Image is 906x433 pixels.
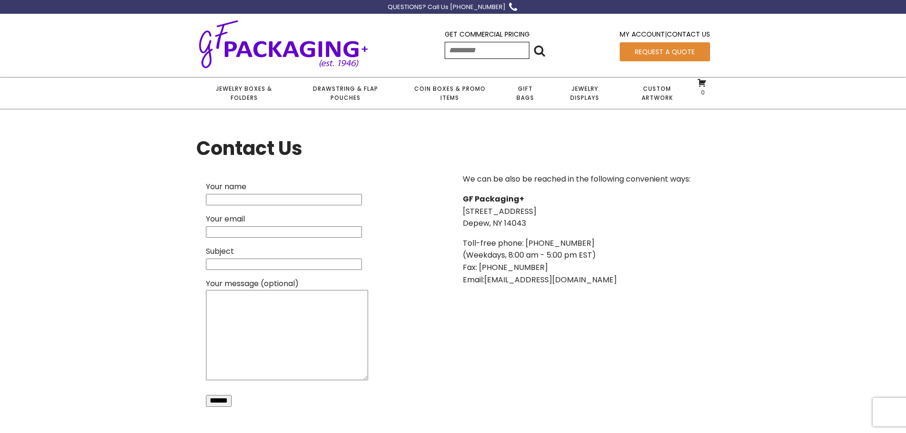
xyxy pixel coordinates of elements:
a: Custom Artwork [620,77,694,109]
textarea: Your message (optional) [206,290,368,380]
input: Your email [206,226,362,238]
a: My Account [620,29,665,39]
label: Your name [206,181,362,204]
strong: GF Packaging+ [463,193,524,204]
a: [EMAIL_ADDRESS][DOMAIN_NAME] [484,274,617,285]
div: | [620,29,710,42]
p: Toll-free phone: [PHONE_NUMBER] (Weekdays, 8:00 am - 5:00 pm EST) Fax: [PHONE_NUMBER] Email: [463,237,691,286]
img: GF Packaging + - Established 1946 [196,18,370,70]
a: Drawstring & Flap Pouches [292,77,399,109]
label: Subject [206,246,362,269]
h1: Contact Us [196,133,302,164]
a: Coin Boxes & Promo Items [399,77,500,109]
a: Get Commercial Pricing [445,29,530,39]
p: [STREET_ADDRESS] Depew, NY 14043 [463,193,691,230]
div: QUESTIONS? Call Us [PHONE_NUMBER] [388,2,506,12]
a: Gift Bags [501,77,550,109]
input: Subject [206,259,362,270]
label: Your message (optional) [206,278,368,383]
a: Jewelry Boxes & Folders [196,77,292,109]
span: 0 [699,88,705,96]
input: Your name [206,194,362,205]
label: Your email [206,213,362,237]
a: Contact Us [667,29,710,39]
form: Contact form [206,181,368,406]
a: Jewelry Displays [550,77,620,109]
a: Request a Quote [620,42,710,61]
p: We can be also be reached in the following convenient ways: [463,173,691,185]
a: 0 [697,78,707,96]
